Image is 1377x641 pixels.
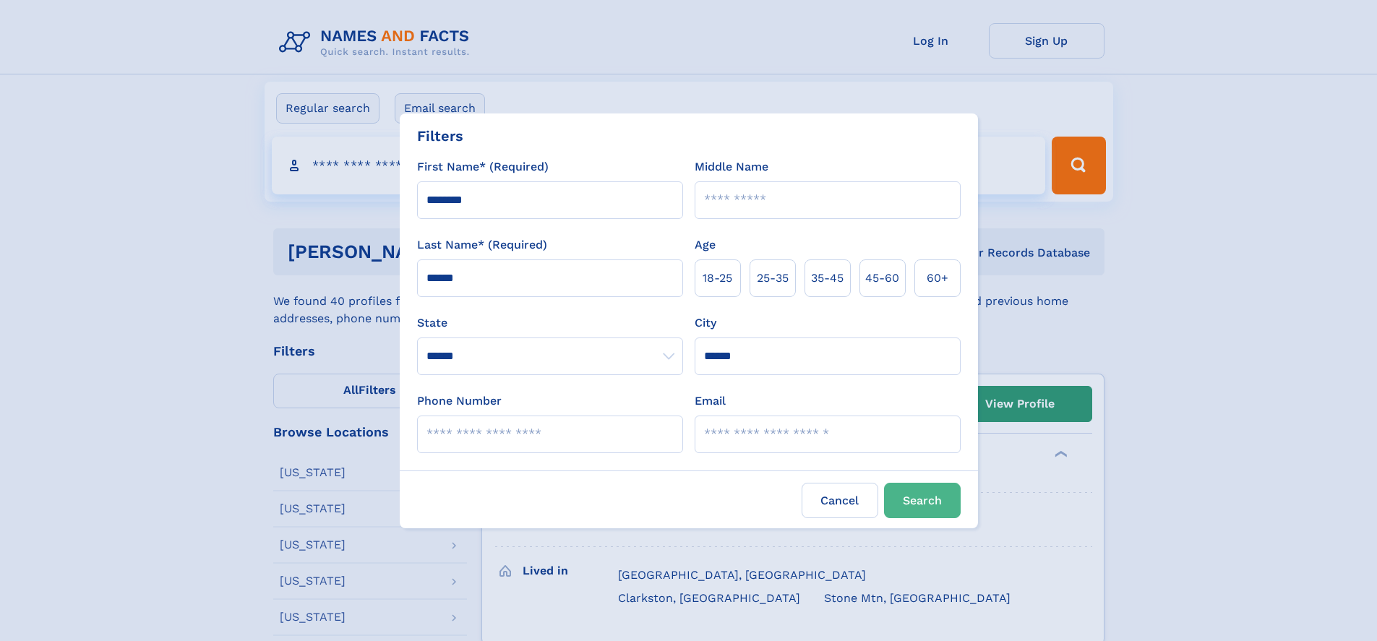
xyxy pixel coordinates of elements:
label: State [417,314,683,332]
span: 35‑45 [811,270,844,287]
label: Cancel [802,483,878,518]
label: Last Name* (Required) [417,236,547,254]
label: First Name* (Required) [417,158,549,176]
label: Age [695,236,716,254]
span: 25‑35 [757,270,789,287]
label: Phone Number [417,392,502,410]
span: 45‑60 [865,270,899,287]
label: City [695,314,716,332]
span: 18‑25 [703,270,732,287]
label: Email [695,392,726,410]
label: Middle Name [695,158,768,176]
div: Filters [417,125,463,147]
button: Search [884,483,961,518]
span: 60+ [927,270,948,287]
